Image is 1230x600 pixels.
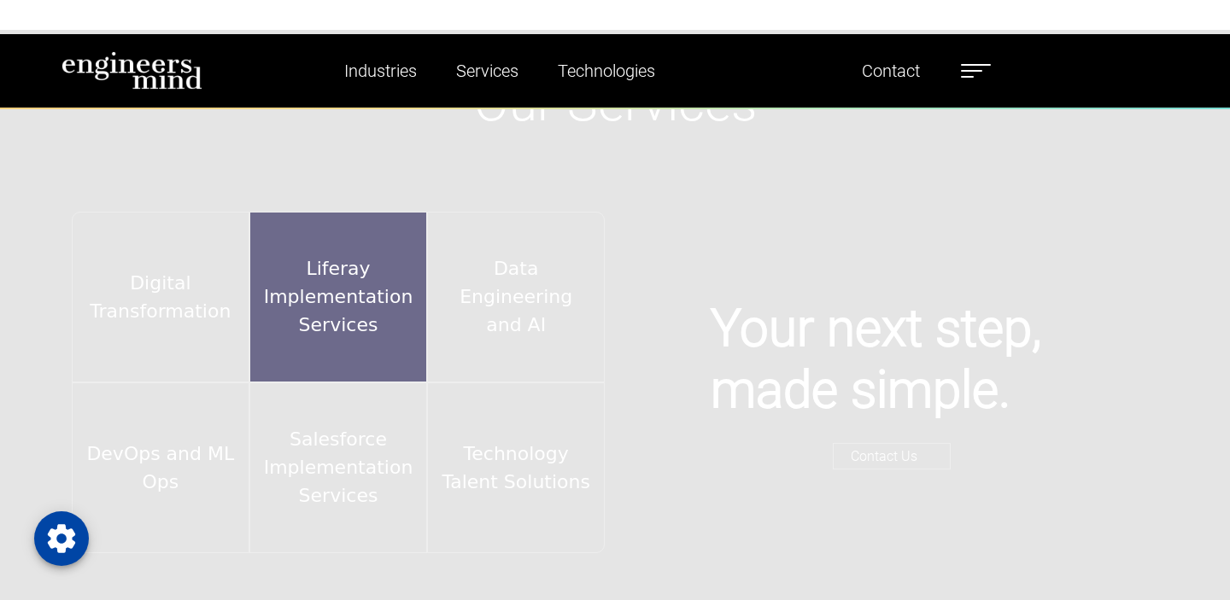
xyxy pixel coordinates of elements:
div: Salesforce Implementation Services [249,382,428,553]
div: Data Engineering and AI [427,212,605,382]
a: Industries [337,51,424,90]
div: Liferay Implementation Services [249,212,428,382]
a: Contact [855,51,927,90]
div: Technology Talent Solutions [427,382,605,553]
h1: Your next step, made simple. [711,298,1158,421]
a: Contact Us [833,443,951,469]
div: DevOps and ML Ops [72,382,249,553]
a: Technologies [551,51,662,90]
div: Digital Transformation [72,212,249,382]
img: logo [61,51,202,90]
a: Services [449,51,525,90]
